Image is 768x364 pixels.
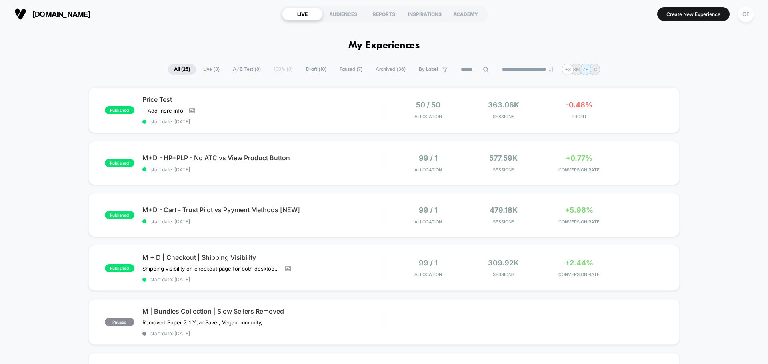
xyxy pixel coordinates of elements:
[488,259,519,267] span: 309.92k
[105,318,134,326] span: paused
[142,95,384,103] span: Price Test
[468,114,540,119] span: Sessions
[566,154,592,162] span: +0.77%
[197,64,226,75] span: Live ( 8 )
[489,154,518,162] span: 577.59k
[738,6,754,22] div: CF
[414,272,442,277] span: Allocation
[142,307,384,315] span: M | Bundles Collection | Slow Sellers Removed
[32,10,90,18] span: [DOMAIN_NAME]
[416,101,440,109] span: 50 / 50
[543,114,615,119] span: PROFIT
[105,211,134,219] span: published
[142,107,183,114] span: + Add more info
[468,167,540,173] span: Sessions
[334,64,368,75] span: Paused ( 7 )
[414,114,442,119] span: Allocation
[105,106,134,114] span: published
[582,66,588,72] p: ZE
[404,8,445,20] div: INSPIRATIONS
[142,167,384,173] span: start date: [DATE]
[566,101,592,109] span: -0.48%
[282,8,323,20] div: LIVE
[105,159,134,167] span: published
[142,319,262,326] span: Removed Super 7, 1 Year Saver, Vegan Immunity,
[105,264,134,272] span: published
[142,265,279,272] span: Shipping visibility on checkout page for both desktop and mobile
[142,330,384,336] span: start date: [DATE]
[364,8,404,20] div: REPORTS
[227,64,267,75] span: A/B Test ( 8 )
[323,8,364,20] div: AUDIENCES
[419,259,438,267] span: 99 / 1
[490,206,518,214] span: 479.18k
[657,7,730,21] button: Create New Experience
[142,276,384,282] span: start date: [DATE]
[142,253,384,261] span: M + D | Checkout | Shipping Visibility
[12,8,93,20] button: [DOMAIN_NAME]
[142,206,384,214] span: M+D - Cart - Trust Pilot vs Payment Methods [NEW]
[468,272,540,277] span: Sessions
[348,40,420,52] h1: My Experiences
[468,219,540,225] span: Sessions
[543,219,615,225] span: CONVERSION RATE
[300,64,332,75] span: Draft ( 10 )
[419,66,438,72] span: By Label
[565,259,593,267] span: +2.44%
[562,64,574,75] div: + 3
[543,167,615,173] span: CONVERSION RATE
[370,64,412,75] span: Archived ( 36 )
[565,206,593,214] span: +5.96%
[543,272,615,277] span: CONVERSION RATE
[142,219,384,225] span: start date: [DATE]
[14,8,26,20] img: Visually logo
[573,66,580,72] p: BM
[142,119,384,125] span: start date: [DATE]
[419,206,438,214] span: 99 / 1
[488,101,519,109] span: 363.06k
[736,6,756,22] button: CF
[414,219,442,225] span: Allocation
[142,154,384,162] span: M+D - HP+PLP - No ATC vs View Product Button
[168,64,196,75] span: All ( 25 )
[591,66,598,72] p: LC
[445,8,486,20] div: ACADEMY
[549,67,554,72] img: end
[419,154,438,162] span: 99 / 1
[414,167,442,173] span: Allocation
